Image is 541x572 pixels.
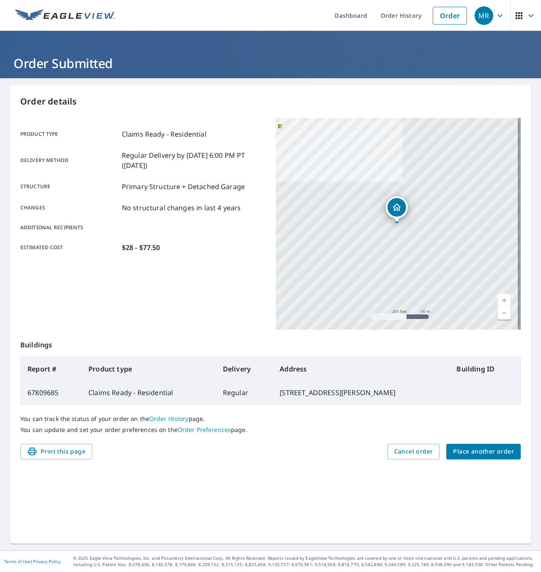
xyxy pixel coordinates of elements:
a: Current Level 17, Zoom In [498,294,511,307]
a: Terms of Use [4,558,30,564]
h1: Order Submitted [10,55,531,72]
a: Privacy Policy [33,558,60,564]
p: You can update and set your order preferences on the page. [20,426,521,434]
p: Product type [20,129,118,139]
div: Dropped pin, building 1, Residential property, 2206 Herman Ct Herndon, VA 20170 [386,196,408,223]
span: Print this page [27,446,85,457]
span: Cancel order [394,446,433,457]
td: Regular [216,381,273,404]
th: Address [273,357,450,381]
th: Delivery [216,357,273,381]
a: Current Level 17, Zoom Out [498,307,511,319]
td: 67809685 [21,381,82,404]
p: You can track the status of your order on the page. [20,415,521,423]
th: Product type [82,357,216,381]
p: Estimated cost [20,242,118,253]
a: Order History [149,415,189,423]
p: Regular Delivery by [DATE] 6:00 PM PT ([DATE]) [122,150,266,170]
th: Report # [21,357,82,381]
p: No structural changes in last 4 years [122,203,241,213]
button: Print this page [20,444,92,459]
p: Changes [20,203,118,213]
button: Place another order [446,444,521,459]
p: Primary Structure + Detached Garage [122,181,245,192]
p: Claims Ready - Residential [122,129,206,139]
p: © 2025 Eagle View Technologies, Inc. and Pictometry International Corp. All Rights Reserved. Repo... [73,555,537,568]
td: [STREET_ADDRESS][PERSON_NAME] [273,381,450,404]
button: Cancel order [387,444,440,459]
p: Order details [20,95,521,108]
p: Structure [20,181,118,192]
td: Claims Ready - Residential [82,381,216,404]
a: Order [433,7,467,25]
a: Order Preferences [178,426,231,434]
p: Additional recipients [20,224,118,231]
p: $28 - $77.50 [122,242,160,253]
p: Delivery method [20,150,118,170]
span: Place another order [453,446,514,457]
th: Building ID [450,357,520,381]
img: EV Logo [15,9,115,22]
p: | [4,559,60,564]
div: MR [475,6,493,25]
p: Buildings [20,330,521,357]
